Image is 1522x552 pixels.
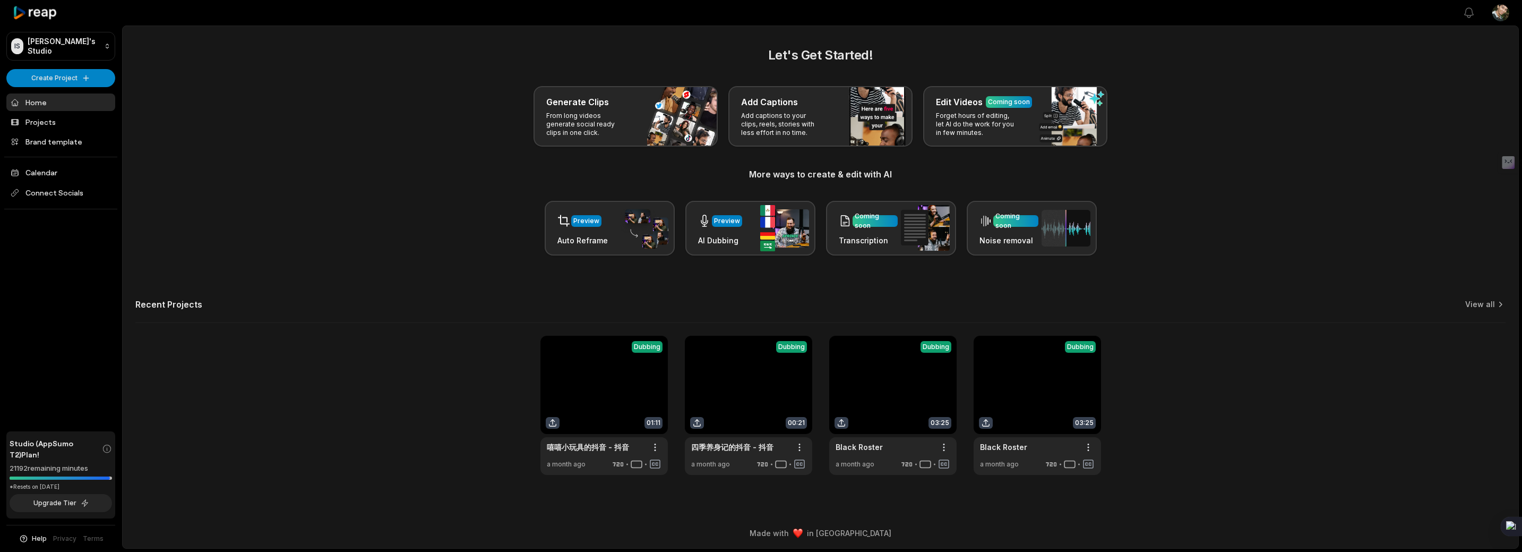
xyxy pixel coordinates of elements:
img: ai_dubbing.png [760,205,809,251]
div: Preview [714,216,740,226]
h3: More ways to create & edit with AI [135,168,1506,181]
h3: Edit Videos [936,96,983,108]
h3: Add Captions [741,96,798,108]
div: Preview [573,216,599,226]
div: *Resets on [DATE] [10,483,112,491]
img: transcription.png [901,205,950,251]
a: Terms [83,534,104,543]
div: Made with in [GEOGRAPHIC_DATA] [132,528,1509,539]
button: Upgrade Tier [10,494,112,512]
h3: Noise removal [979,235,1038,246]
a: Calendar [6,164,115,181]
span: Help [32,534,47,543]
a: View all [1465,299,1495,310]
div: IS [11,38,23,54]
a: 四季养身记的抖音 - 抖音 [691,441,773,453]
div: Coming soon [995,211,1036,231]
p: [PERSON_NAME]'s Studio [28,37,100,56]
p: Forget hours of editing, let AI do the work for you in few minutes. [936,112,1018,137]
a: 嘻嘻小玩具的抖音 - 抖音 [547,441,629,453]
a: Home [6,94,115,111]
h3: Generate Clips [546,96,609,108]
span: Connect Socials [6,183,115,202]
button: Help [19,534,47,543]
button: Create Project [6,69,115,87]
a: Privacy [53,534,76,543]
img: auto_reframe.png [620,208,668,249]
a: Brand template [6,133,115,150]
h3: Transcription [839,235,898,246]
a: Black Roster [980,441,1027,453]
div: Coming soon [988,97,1030,107]
div: 21192 remaining minutes [10,463,112,474]
h2: Let's Get Started! [135,46,1506,65]
img: noise_removal.png [1042,210,1090,247]
span: Studio (AppSumo T2) Plan! [10,438,102,460]
a: Projects [6,113,115,131]
img: heart emoji [793,529,803,538]
h3: Auto Reframe [557,235,608,246]
a: Black Roster [836,441,883,453]
h2: Recent Projects [135,299,202,310]
div: Coming soon [855,211,896,231]
p: Add captions to your clips, reels, stories with less effort in no time. [741,112,823,137]
p: From long videos generate social ready clips in one click. [546,112,629,137]
h3: AI Dubbing [698,235,742,246]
